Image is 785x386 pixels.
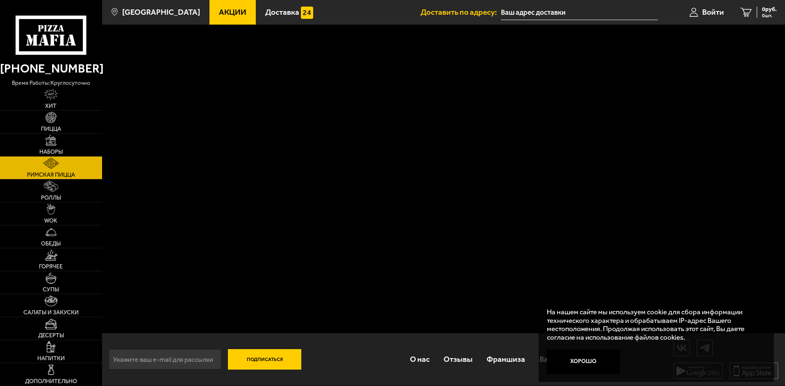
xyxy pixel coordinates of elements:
[25,379,77,384] span: Дополнительно
[547,308,761,342] p: На нашем сайте мы используем cookie для сбора информации технического характера и обрабатываем IP...
[501,5,658,20] input: Ваш адрес доставки
[122,8,200,16] span: [GEOGRAPHIC_DATA]
[27,172,75,178] span: Римская пицца
[219,8,246,16] span: Акции
[41,126,61,132] span: Пицца
[762,7,777,12] span: 0 руб.
[37,356,65,361] span: Напитки
[437,346,480,372] a: Отзывы
[39,264,63,270] span: Горячее
[43,287,59,293] span: Супы
[44,218,57,224] span: WOK
[480,346,532,372] a: Франшиза
[23,310,79,316] span: Салаты и закуски
[532,346,580,372] a: Вакансии
[421,8,501,16] span: Доставить по адресу:
[762,13,777,18] span: 0 шт.
[301,7,313,19] img: 15daf4d41897b9f0e9f617042186c801.svg
[403,346,436,372] a: О нас
[38,333,64,338] span: Десерты
[45,103,57,109] span: Хит
[265,8,299,16] span: Доставка
[547,350,621,374] button: Хорошо
[39,149,63,155] span: Наборы
[228,349,302,370] button: Подписаться
[702,8,724,16] span: Войти
[41,195,61,201] span: Роллы
[41,241,61,247] span: Обеды
[109,349,221,370] input: Укажите ваш e-mail для рассылки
